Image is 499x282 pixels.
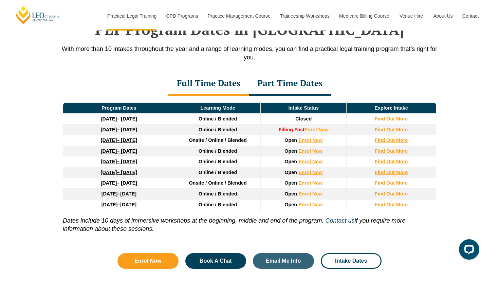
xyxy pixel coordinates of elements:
[199,202,237,207] span: Online / Blended
[335,258,367,264] span: Intake Dates
[298,202,322,207] a: Enrol Now
[101,202,136,207] a: [DATE]–[DATE]
[120,191,136,196] span: [DATE]
[189,180,246,186] span: Onsite / Online / Blended
[457,1,484,31] a: Contact
[199,116,237,121] span: Online / Blended
[101,159,137,164] a: [DATE]– [DATE]
[175,103,261,114] td: Learning Mode
[185,253,246,269] a: Book A Chat
[63,103,175,114] td: Program Dates
[375,116,408,121] a: Find Out More
[298,191,322,196] a: Enrol Now
[261,103,347,114] td: Intake Status
[249,72,331,96] div: Part Time Dates
[203,1,275,31] a: Practice Management Course
[189,137,246,143] span: Onsite / Online / Blended
[199,148,237,154] span: Online / Blended
[325,217,354,224] a: Contact us
[199,127,237,132] span: Online / Blended
[120,202,136,207] span: [DATE]
[101,159,117,164] strong: [DATE]
[200,258,232,264] span: Book A Chat
[304,127,329,132] a: Enrol Now
[15,5,60,25] a: [PERSON_NAME] Centre for Law
[298,159,322,164] a: Enrol Now
[298,170,322,175] a: Enrol Now
[101,148,117,154] strong: [DATE]
[101,180,137,186] a: [DATE]– [DATE]
[63,210,436,233] p: if you require more information about these sessions.
[375,170,408,175] a: Find Out More
[298,137,322,143] a: Enrol Now
[394,1,428,31] a: Venue Hire
[56,21,443,38] h2: PLT Program Dates in [GEOGRAPHIC_DATA]
[375,127,408,132] a: Find Out More
[101,137,117,143] strong: [DATE]
[375,159,408,164] a: Find Out More
[428,1,457,31] a: About Us
[284,191,297,196] span: Open
[375,180,408,186] a: Find Out More
[375,202,408,207] a: Find Out More
[375,148,408,154] a: Find Out More
[284,202,297,207] span: Open
[375,137,408,143] a: Find Out More
[284,180,297,186] span: Open
[102,1,161,31] a: Practical Legal Training
[454,237,482,265] iframe: LiveChat chat widget
[298,148,322,154] a: Enrol Now
[295,116,312,121] span: Closed
[199,191,237,196] span: Online / Blended
[347,103,436,114] td: Explore Intake
[101,116,137,121] a: [DATE]– [DATE]
[168,72,249,96] div: Full Time Dates
[199,170,237,175] span: Online / Blended
[101,191,118,196] strong: [DATE]
[284,170,297,175] span: Open
[56,45,443,62] p: With more than 10 intakes throughout the year and a range of learning modes, you can find a pract...
[284,148,297,154] span: Open
[334,1,394,31] a: Medicare Billing Course
[101,127,117,132] strong: [DATE]
[101,180,117,186] strong: [DATE]
[117,253,179,269] a: Enrol Now
[284,137,297,143] span: Open
[321,253,382,269] a: Intake Dates
[101,202,118,207] strong: [DATE]
[101,170,137,175] a: [DATE]– [DATE]
[101,116,117,121] strong: [DATE]
[161,1,202,31] a: CPD Programs
[275,1,334,31] a: Traineeship Workshops
[253,253,314,269] a: Email Me Info
[266,258,301,264] span: Email Me Info
[298,180,322,186] a: Enrol Now
[101,127,137,132] a: [DATE]– [DATE]
[134,258,161,264] span: Enrol Now
[279,127,304,132] strong: Filling Fast
[101,137,137,143] a: [DATE]– [DATE]
[63,217,324,224] i: Dates include 10 days of immersive workshops at the beginning, middle and end of the program.
[101,170,117,175] strong: [DATE]
[101,148,137,154] a: [DATE]– [DATE]
[199,159,237,164] span: Online / Blended
[101,191,136,196] a: [DATE]–[DATE]
[375,191,408,196] a: Find Out More
[284,159,297,164] span: Open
